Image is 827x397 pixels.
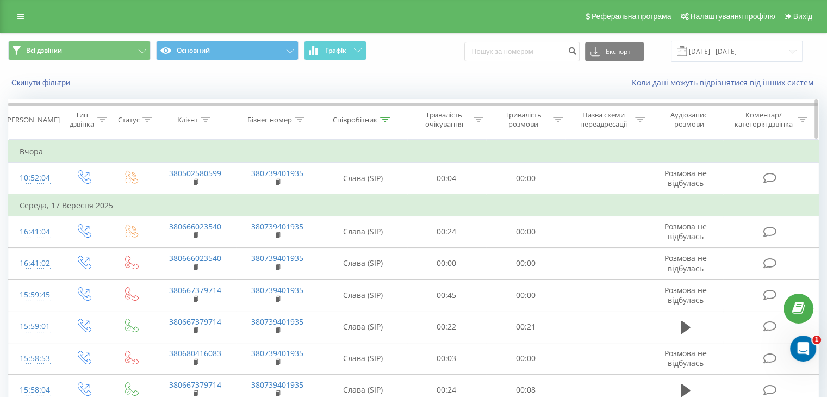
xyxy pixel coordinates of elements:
[20,168,48,189] div: 10:52:04
[304,41,366,60] button: Графік
[118,115,140,125] div: Статус
[319,163,407,195] td: Слава (SIP)
[251,221,303,232] a: 380739401935
[251,317,303,327] a: 380739401935
[251,285,303,295] a: 380739401935
[464,42,580,61] input: Пошук за номером
[664,253,707,273] span: Розмова не відбулась
[486,311,565,343] td: 00:21
[26,46,62,55] span: Всі дзвінки
[585,42,644,61] button: Експорт
[251,253,303,263] a: 380739401935
[9,195,819,216] td: Середа, 17 Вересня 2025
[664,285,707,305] span: Розмова не відбулась
[664,348,707,368] span: Розмова не відбулась
[251,348,303,358] a: 380739401935
[20,284,48,306] div: 15:59:45
[486,216,565,247] td: 00:00
[486,343,565,374] td: 00:00
[486,163,565,195] td: 00:00
[5,115,60,125] div: [PERSON_NAME]
[407,216,486,247] td: 00:24
[69,110,94,129] div: Тип дзвінка
[632,77,819,88] a: Коли дані можуть відрізнятися вiд інших систем
[407,163,486,195] td: 00:04
[407,343,486,374] td: 00:03
[731,110,795,129] div: Коментар/категорія дзвінка
[664,221,707,241] span: Розмова не відбулась
[9,141,819,163] td: Вчора
[319,216,407,247] td: Слава (SIP)
[20,316,48,337] div: 15:59:01
[169,168,221,178] a: 380502580599
[247,115,292,125] div: Бізнес номер
[319,311,407,343] td: Слава (SIP)
[169,221,221,232] a: 380666023540
[169,380,221,390] a: 380667379714
[20,348,48,369] div: 15:58:53
[496,110,550,129] div: Тривалість розмови
[177,115,198,125] div: Клієнт
[169,253,221,263] a: 380666023540
[407,247,486,279] td: 00:00
[319,343,407,374] td: Слава (SIP)
[169,317,221,327] a: 380667379714
[169,348,221,358] a: 380680416083
[156,41,299,60] button: Основний
[407,280,486,311] td: 00:45
[486,247,565,279] td: 00:00
[8,41,151,60] button: Всі дзвінки
[657,110,721,129] div: Аудіозапис розмови
[169,285,221,295] a: 380667379714
[486,280,565,311] td: 00:00
[319,247,407,279] td: Слава (SIP)
[790,336,816,362] iframe: Intercom live chat
[417,110,471,129] div: Тривалість очікування
[812,336,821,344] span: 1
[251,380,303,390] a: 380739401935
[793,12,812,21] span: Вихід
[333,115,377,125] div: Співробітник
[690,12,775,21] span: Налаштування профілю
[319,280,407,311] td: Слава (SIP)
[407,311,486,343] td: 00:22
[8,78,76,88] button: Скинути фільтри
[575,110,632,129] div: Назва схеми переадресації
[20,253,48,274] div: 16:41:02
[325,47,346,54] span: Графік
[20,221,48,243] div: 16:41:04
[664,168,707,188] span: Розмова не відбулась
[592,12,671,21] span: Реферальна програма
[251,168,303,178] a: 380739401935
